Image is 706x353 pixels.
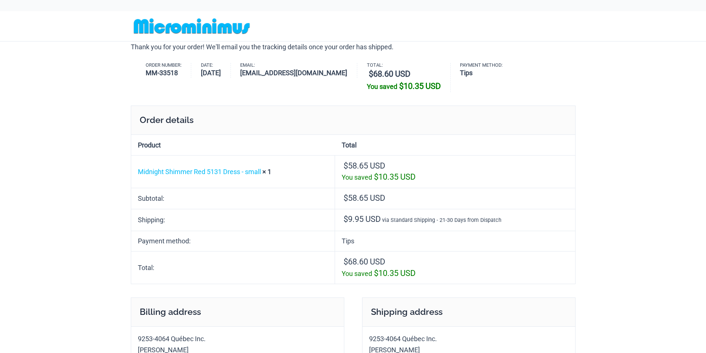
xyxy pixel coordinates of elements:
[262,168,271,176] strong: × 1
[344,193,385,203] span: 58.65 USD
[374,269,378,278] span: $
[367,63,451,92] li: Total:
[335,231,575,252] td: Tips
[344,193,348,203] span: $
[374,172,378,182] span: $
[240,63,357,78] li: Email:
[382,217,501,223] small: via Standard Shipping - 21-30 Days from Dispatch
[131,135,335,155] th: Product
[201,63,231,78] li: Date:
[399,81,404,91] span: $
[344,214,381,224] span: 9.95 USD
[201,68,221,78] strong: [DATE]
[344,161,385,170] bdi: 58.65 USD
[146,63,192,78] li: Order number:
[344,257,385,266] span: 68.60 USD
[342,171,569,183] div: You saved
[344,257,348,266] span: $
[460,68,503,78] strong: Tips
[362,297,576,326] h2: Shipping address
[344,214,348,224] span: $
[399,81,441,91] bdi: 10.35 USD
[367,80,441,92] div: You saved
[131,41,576,53] p: Thank you for your order! We'll email you the tracking details once your order has shipped.
[369,69,373,79] span: $
[146,68,182,78] strong: MM-33518
[131,209,335,231] th: Shipping:
[344,161,348,170] span: $
[131,106,576,134] h2: Order details
[131,18,253,34] img: MM SHOP LOGO FLAT
[131,297,344,326] h2: Billing address
[342,268,569,279] div: You saved
[369,69,410,79] bdi: 68.60 USD
[131,251,335,284] th: Total:
[460,63,512,78] li: Payment method:
[240,68,347,78] strong: [EMAIL_ADDRESS][DOMAIN_NAME]
[131,188,335,209] th: Subtotal:
[138,168,261,176] a: Midnight Shimmer Red 5131 Dress - small
[335,135,575,155] th: Total
[374,269,415,278] span: 10.35 USD
[131,231,335,252] th: Payment method:
[374,172,415,182] bdi: 10.35 USD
